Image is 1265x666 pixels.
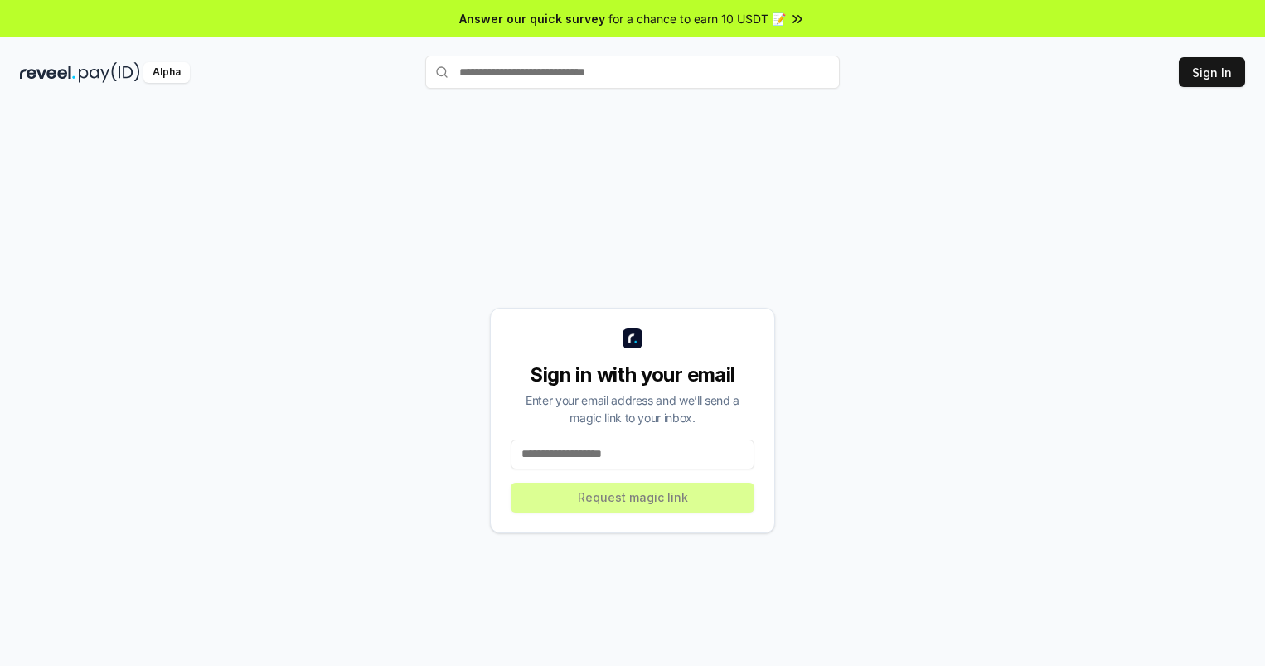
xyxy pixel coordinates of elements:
img: logo_small [623,328,642,348]
span: Answer our quick survey [459,10,605,27]
button: Sign In [1179,57,1245,87]
div: Alpha [143,62,190,83]
img: pay_id [79,62,140,83]
div: Enter your email address and we’ll send a magic link to your inbox. [511,391,754,426]
div: Sign in with your email [511,362,754,388]
span: for a chance to earn 10 USDT 📝 [608,10,786,27]
img: reveel_dark [20,62,75,83]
